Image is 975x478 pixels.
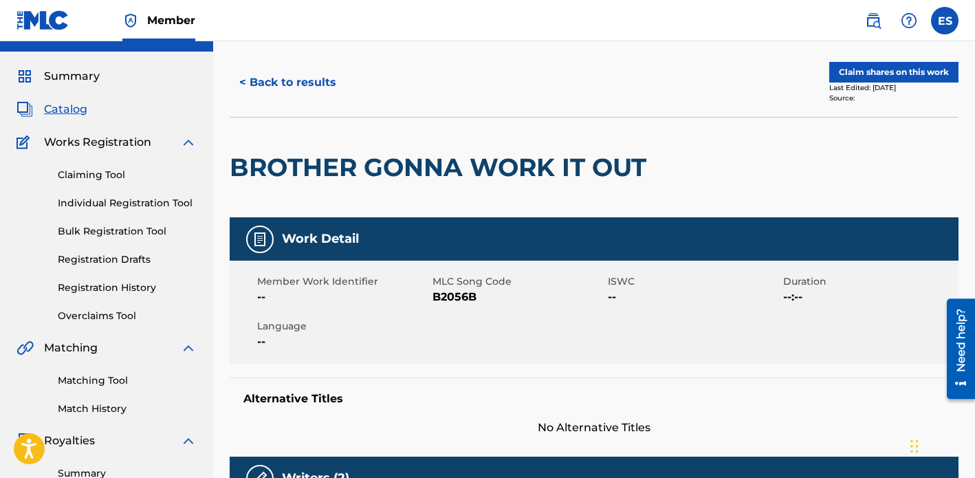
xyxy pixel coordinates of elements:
[58,196,197,210] a: Individual Registration Tool
[180,134,197,151] img: expand
[829,83,958,93] div: Last Edited: [DATE]
[783,274,955,289] span: Duration
[44,433,95,449] span: Royalties
[829,93,958,103] div: Source:
[230,420,958,436] span: No Alternative Titles
[257,334,429,350] span: --
[895,7,923,34] div: Help
[282,231,359,247] h5: Work Detail
[829,62,958,83] button: Claim shares on this work
[58,309,197,323] a: Overclaims Tool
[58,224,197,239] a: Bulk Registration Tool
[257,289,429,305] span: --
[58,281,197,295] a: Registration History
[44,340,98,356] span: Matching
[859,7,887,34] a: Public Search
[243,392,945,406] h5: Alternative Titles
[17,10,69,30] img: MLC Logo
[608,289,780,305] span: --
[936,294,975,404] iframe: Resource Center
[865,12,881,29] img: search
[17,134,34,151] img: Works Registration
[257,274,429,289] span: Member Work Identifier
[180,340,197,356] img: expand
[901,12,917,29] img: help
[432,274,604,289] span: MLC Song Code
[230,152,653,183] h2: BROTHER GONNA WORK IT OUT
[180,433,197,449] img: expand
[44,134,151,151] span: Works Registration
[906,412,975,478] iframe: Chat Widget
[122,12,139,29] img: Top Rightsholder
[252,231,268,248] img: Work Detail
[44,68,100,85] span: Summary
[783,289,955,305] span: --:--
[17,340,34,356] img: Matching
[608,274,780,289] span: ISWC
[230,65,346,100] button: < Back to results
[17,101,33,118] img: Catalog
[17,68,100,85] a: SummarySummary
[931,7,958,34] div: User Menu
[17,68,33,85] img: Summary
[58,402,197,416] a: Match History
[17,101,87,118] a: CatalogCatalog
[44,101,87,118] span: Catalog
[910,426,919,467] div: Drag
[17,433,33,449] img: Royalties
[257,319,429,334] span: Language
[58,373,197,388] a: Matching Tool
[147,12,195,28] span: Member
[58,252,197,267] a: Registration Drafts
[432,289,604,305] span: B2056B
[58,168,197,182] a: Claiming Tool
